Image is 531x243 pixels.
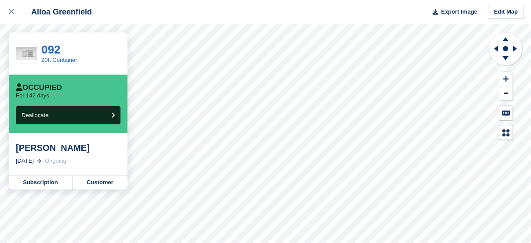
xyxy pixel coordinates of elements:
button: Zoom In [499,72,513,86]
div: Occupied [16,83,62,92]
a: 092 [41,43,60,56]
a: 20ft Container [41,57,77,63]
button: Map Legend [499,125,513,140]
div: [PERSON_NAME] [16,143,120,153]
div: [DATE] [16,157,34,165]
img: White%20Left%20.jpg [16,47,36,61]
button: Deallocate [16,106,120,124]
a: Edit Map [488,5,524,19]
div: Alloa Greenfield [23,7,92,17]
img: arrow-right-light-icn-cde0832a797a2874e46488d9cf13f60e5c3a73dbe684e267c42b8395dfbc2abf.svg [37,159,41,163]
div: Ongoing [45,157,66,165]
button: Export Image [427,5,477,19]
a: Subscription [9,175,73,189]
span: Deallocate [22,112,48,118]
p: For 142 days [16,92,49,99]
a: Customer [73,175,127,189]
button: Keyboard Shortcuts [499,106,513,120]
span: Export Image [441,7,477,16]
button: Zoom Out [499,86,513,101]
